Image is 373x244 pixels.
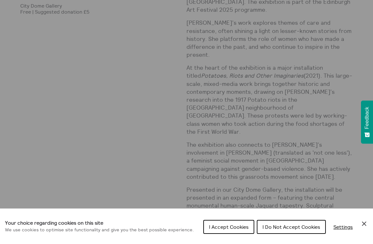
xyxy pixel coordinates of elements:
[209,224,249,230] span: I Accept Cookies
[5,219,194,227] h1: Your choice regarding cookies on this site
[328,221,358,233] button: Settings
[364,107,370,129] span: Feedback
[361,100,373,144] button: Feedback - Show survey
[262,224,320,230] span: I Do Not Accept Cookies
[333,224,353,230] span: Settings
[203,220,254,234] button: I Accept Cookies
[5,227,194,234] p: We use cookies to optimise site functionality and give you the best possible experience.
[257,220,326,234] button: I Do Not Accept Cookies
[360,220,368,228] button: Close Cookie Control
